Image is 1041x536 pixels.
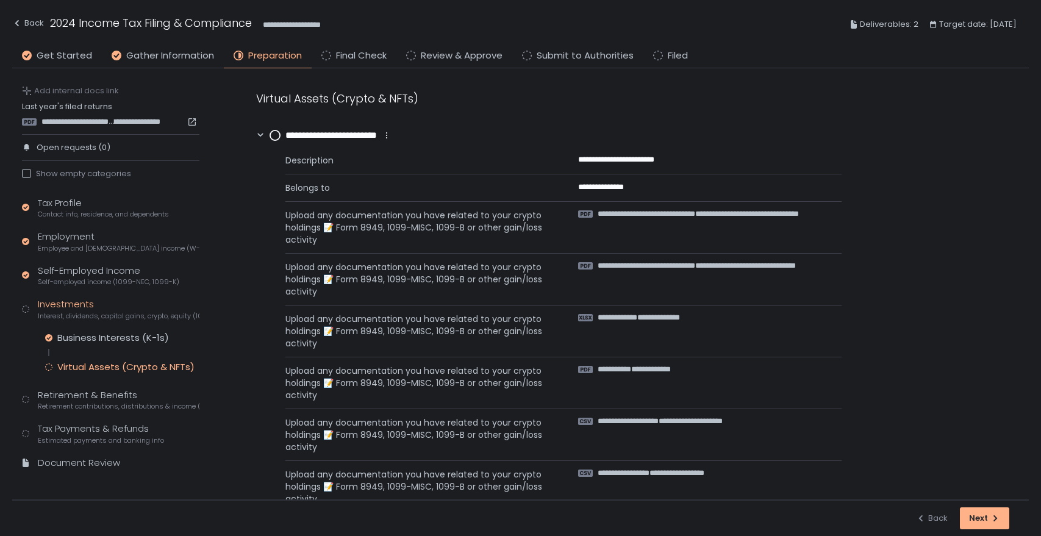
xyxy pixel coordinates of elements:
div: Self-Employed Income [38,264,179,287]
span: Filed [668,49,688,63]
div: Back [12,16,44,30]
button: Add internal docs link [22,85,119,96]
div: Next [969,513,1000,524]
div: Last year's filed returns [22,101,199,127]
span: Upload any documentation you have related to your crypto holdings 📝 Form 8949, 1099-MISC, 1099-B ... [285,468,549,505]
span: Upload any documentation you have related to your crypto holdings 📝 Form 8949, 1099-MISC, 1099-B ... [285,313,549,349]
div: Document Review [38,456,120,470]
span: Self-employed income (1099-NEC, 1099-K) [38,277,179,287]
span: Submit to Authorities [537,49,634,63]
span: Estimated payments and banking info [38,436,164,445]
span: Upload any documentation you have related to your crypto holdings 📝 Form 8949, 1099-MISC, 1099-B ... [285,261,549,298]
span: Gather Information [126,49,214,63]
div: Employment [38,230,199,253]
span: Interest, dividends, capital gains, crypto, equity (1099s, K-1s) [38,312,199,321]
div: Tax Payments & Refunds [38,422,164,445]
span: Get Started [37,49,92,63]
div: Investments [38,298,199,321]
h1: 2024 Income Tax Filing & Compliance [50,15,252,31]
span: Open requests (0) [37,142,110,153]
button: Next [960,507,1009,529]
span: Preparation [248,49,302,63]
div: Virtual Assets (Crypto & NFTs) [256,90,842,107]
span: Employee and [DEMOGRAPHIC_DATA] income (W-2s) [38,244,199,253]
span: Contact info, residence, and dependents [38,210,169,219]
div: Virtual Assets (Crypto & NFTs) [57,361,195,373]
span: Deliverables: 2 [860,17,918,32]
span: Upload any documentation you have related to your crypto holdings 📝 Form 8949, 1099-MISC, 1099-B ... [285,365,549,401]
span: Upload any documentation you have related to your crypto holdings 📝 Form 8949, 1099-MISC, 1099-B ... [285,416,549,453]
span: Final Check [336,49,387,63]
span: Upload any documentation you have related to your crypto holdings 📝 Form 8949, 1099-MISC, 1099-B ... [285,209,549,246]
span: Description [285,154,549,166]
div: Tax Profile [38,196,169,220]
div: Retirement & Benefits [38,388,199,412]
div: Back [916,513,948,524]
span: Review & Approve [421,49,503,63]
button: Back [12,15,44,35]
button: Back [916,507,948,529]
div: Business Interests (K-1s) [57,332,169,344]
span: Target date: [DATE] [939,17,1017,32]
span: Retirement contributions, distributions & income (1099-R, 5498) [38,402,199,411]
span: Belongs to [285,182,549,194]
